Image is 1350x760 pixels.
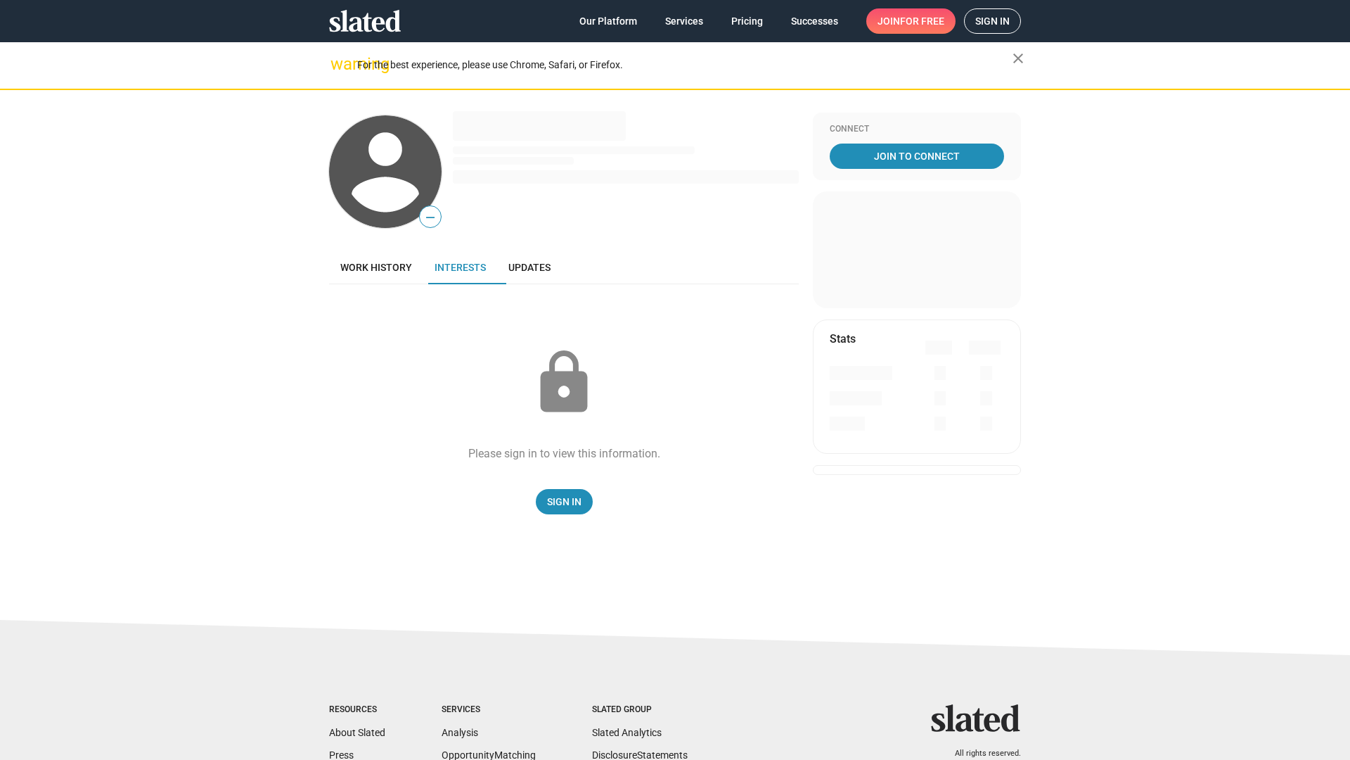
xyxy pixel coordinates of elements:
[423,251,497,284] a: Interests
[964,8,1021,34] a: Sign in
[791,8,838,34] span: Successes
[830,144,1004,169] a: Join To Connect
[340,262,412,273] span: Work history
[329,704,385,716] div: Resources
[435,262,486,273] span: Interests
[329,251,423,284] a: Work history
[900,8,944,34] span: for free
[568,8,648,34] a: Our Platform
[665,8,703,34] span: Services
[832,144,1001,169] span: Join To Connect
[579,8,637,34] span: Our Platform
[468,446,660,461] div: Please sign in to view this information.
[866,8,956,34] a: Joinfor free
[357,56,1012,75] div: For the best experience, please use Chrome, Safari, or Firefox.
[330,56,347,72] mat-icon: warning
[830,124,1004,135] div: Connect
[654,8,714,34] a: Services
[529,348,599,418] mat-icon: lock
[442,727,478,738] a: Analysis
[547,489,581,514] span: Sign In
[592,727,662,738] a: Slated Analytics
[975,9,1010,33] span: Sign in
[536,489,593,514] a: Sign In
[877,8,944,34] span: Join
[420,208,441,227] span: —
[329,727,385,738] a: About Slated
[731,8,763,34] span: Pricing
[780,8,849,34] a: Successes
[442,704,536,716] div: Services
[720,8,774,34] a: Pricing
[1010,50,1027,67] mat-icon: close
[830,331,856,346] mat-card-title: Stats
[508,262,551,273] span: Updates
[592,704,688,716] div: Slated Group
[497,251,562,284] a: Updates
